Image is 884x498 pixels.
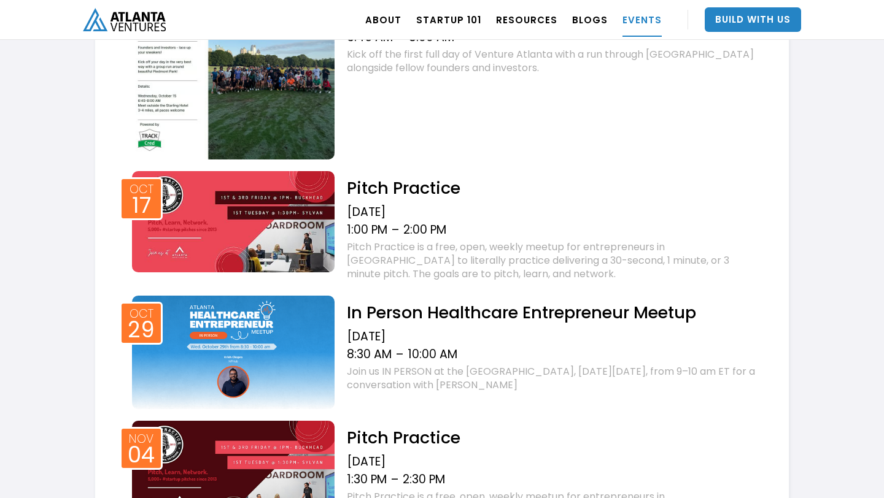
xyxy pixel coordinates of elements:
div: 17 [132,196,151,215]
div: Oct [130,183,153,195]
div: 8:30 AM [347,347,392,362]
div: – [397,30,405,45]
h2: In Person Healthcare Entrepreneur Meetup [347,302,758,323]
div: 6:45 AM [347,30,393,45]
div: 1:30 PM [347,472,387,487]
div: [DATE] [347,329,758,344]
a: BLOGS [572,2,608,37]
a: Startup 101 [416,2,481,37]
div: – [396,347,403,362]
div: 29 [128,321,155,339]
div: Pitch Practice is a free, open, weekly meetup for entrepreneurs in [GEOGRAPHIC_DATA] to literally... [347,240,758,281]
a: Event thumbOct17Pitch Practice[DATE]1:00 PM–2:00 PMPitch Practice is a free, open, weekly meetup ... [126,168,758,284]
a: RESOURCES [496,2,557,37]
a: Event thumbOct29In Person Healthcare Entrepreneur Meetup[DATE]8:30 AM–10:00 AMJoin us IN PERSON a... [126,293,758,409]
h2: Pitch Practice [347,177,758,199]
div: 2:00 PM [403,223,446,237]
div: – [392,223,399,237]
div: 8:00 AM [409,30,454,45]
h2: Pitch Practice [347,427,758,448]
div: Join us IN PERSON at the [GEOGRAPHIC_DATA], [DATE][DATE], from 9–10 am ET for a conversation with... [347,365,758,392]
img: Event thumb [132,296,335,409]
div: 1:00 PM [347,223,387,237]
div: 10:00 AM [408,347,457,362]
div: 2:30 PM [403,472,445,487]
div: 04 [128,446,155,464]
div: Nov [129,433,153,445]
a: Build With Us [705,7,801,32]
a: ABOUT [365,2,401,37]
img: Event thumb [132,171,335,272]
div: [DATE] [347,205,758,220]
div: [DATE] [347,454,758,469]
div: Kick off the first full day of Venture Atlanta with a run through [GEOGRAPHIC_DATA] alongside fel... [347,48,758,75]
div: – [391,472,398,487]
a: EVENTS [622,2,662,37]
div: Oct [130,308,153,320]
